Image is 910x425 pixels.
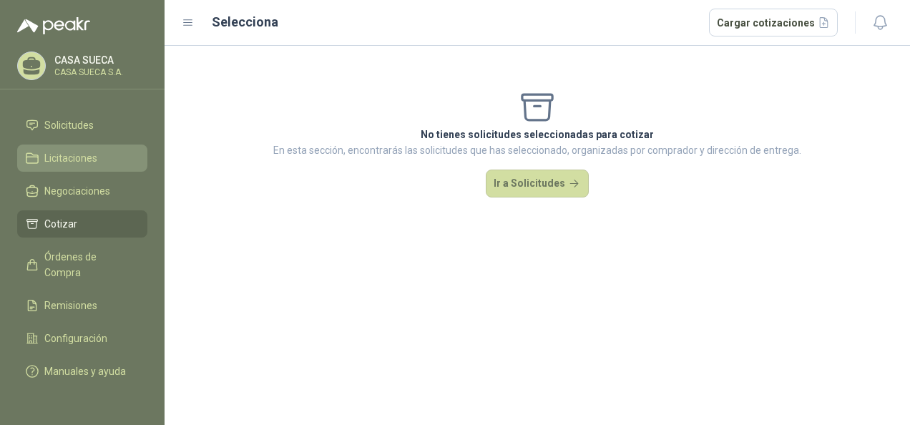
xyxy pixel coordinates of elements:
[44,150,97,166] span: Licitaciones
[17,325,147,352] a: Configuración
[212,12,278,32] h2: Selecciona
[709,9,838,37] button: Cargar cotizaciones
[17,243,147,286] a: Órdenes de Compra
[273,127,801,142] p: No tienes solicitudes seleccionadas para cotizar
[486,170,589,198] button: Ir a Solicitudes
[17,112,147,139] a: Solicitudes
[44,298,97,313] span: Remisiones
[17,145,147,172] a: Licitaciones
[17,210,147,238] a: Cotizar
[44,331,107,346] span: Configuración
[44,183,110,199] span: Negociaciones
[44,249,134,280] span: Órdenes de Compra
[17,358,147,385] a: Manuales y ayuda
[17,292,147,319] a: Remisiones
[44,117,94,133] span: Solicitudes
[273,142,801,158] p: En esta sección, encontrarás las solicitudes que has seleccionado, organizadas por comprador y di...
[44,363,126,379] span: Manuales y ayuda
[54,68,144,77] p: CASA SUECA S.A.
[17,177,147,205] a: Negociaciones
[54,55,144,65] p: CASA SUECA
[44,216,77,232] span: Cotizar
[17,17,90,34] img: Logo peakr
